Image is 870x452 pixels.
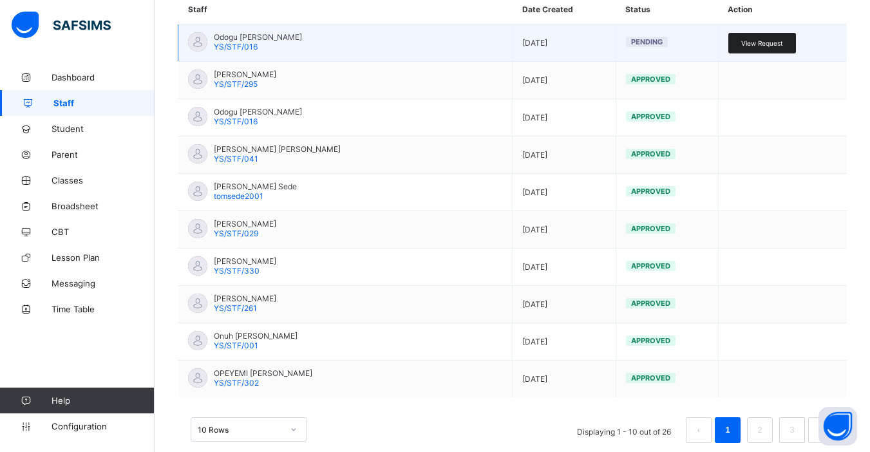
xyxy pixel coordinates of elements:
[808,417,834,443] button: next page
[686,417,712,443] li: 上一页
[188,70,207,89] img: default.svg
[52,72,155,82] span: Dashboard
[214,368,312,378] span: OPEYEMI [PERSON_NAME]
[188,294,207,313] img: default.svg
[188,107,207,126] img: default.svg
[522,113,606,122] span: [DATE]
[631,224,670,233] span: Approved
[686,417,712,443] button: prev page
[214,182,297,191] span: [PERSON_NAME] Sede
[214,107,302,117] span: Odogu [PERSON_NAME]
[214,154,258,164] span: YS/STF/041
[522,299,606,309] span: [DATE]
[214,42,258,52] span: YS/STF/016
[631,75,670,84] span: Approved
[631,336,670,345] span: Approved
[52,278,155,288] span: Messaging
[12,12,111,39] img: safsims
[214,117,258,126] span: YS/STF/016
[52,421,154,431] span: Configuration
[214,191,263,201] span: tomsede2001
[567,417,681,443] li: Displaying 1 - 10 out of 26
[741,39,783,47] span: View Request
[188,331,207,350] img: default.svg
[522,337,606,346] span: [DATE]
[214,229,258,238] span: YS/STF/029
[786,422,798,438] a: 3
[188,219,207,238] img: default.svg
[188,256,207,276] img: default.svg
[52,175,155,185] span: Classes
[214,256,276,266] span: [PERSON_NAME]
[818,407,857,446] button: Open asap
[631,187,670,196] span: Approved
[53,98,155,108] span: Staff
[188,144,207,164] img: default.svg
[631,299,670,308] span: Approved
[753,422,766,438] a: 2
[631,37,663,46] span: Pending
[721,422,733,438] a: 1
[522,374,606,384] span: [DATE]
[214,378,259,388] span: YS/STF/302
[214,79,258,89] span: YS/STF/295
[188,182,207,201] img: default.svg
[631,261,670,270] span: Approved
[52,201,155,211] span: Broadsheet
[198,425,283,435] div: 10 Rows
[522,150,606,160] span: [DATE]
[522,38,606,48] span: [DATE]
[188,32,207,52] img: default.svg
[214,144,341,154] span: [PERSON_NAME] [PERSON_NAME]
[779,417,805,443] li: 3
[52,227,155,237] span: CBT
[214,341,258,350] span: YS/STF/001
[214,331,298,341] span: Onuh [PERSON_NAME]
[52,149,155,160] span: Parent
[214,303,257,313] span: YS/STF/261
[631,112,670,121] span: Approved
[522,225,606,234] span: [DATE]
[214,266,260,276] span: YS/STF/330
[715,417,741,443] li: 1
[52,252,155,263] span: Lesson Plan
[52,395,154,406] span: Help
[188,368,207,388] img: default.svg
[631,373,670,382] span: Approved
[214,294,276,303] span: [PERSON_NAME]
[631,149,670,158] span: Approved
[808,417,834,443] li: 下一页
[214,32,302,42] span: Odogu [PERSON_NAME]
[522,75,606,85] span: [DATE]
[522,262,606,272] span: [DATE]
[52,304,155,314] span: Time Table
[52,124,155,134] span: Student
[214,219,276,229] span: [PERSON_NAME]
[747,417,773,443] li: 2
[522,187,606,197] span: [DATE]
[214,70,276,79] span: [PERSON_NAME]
